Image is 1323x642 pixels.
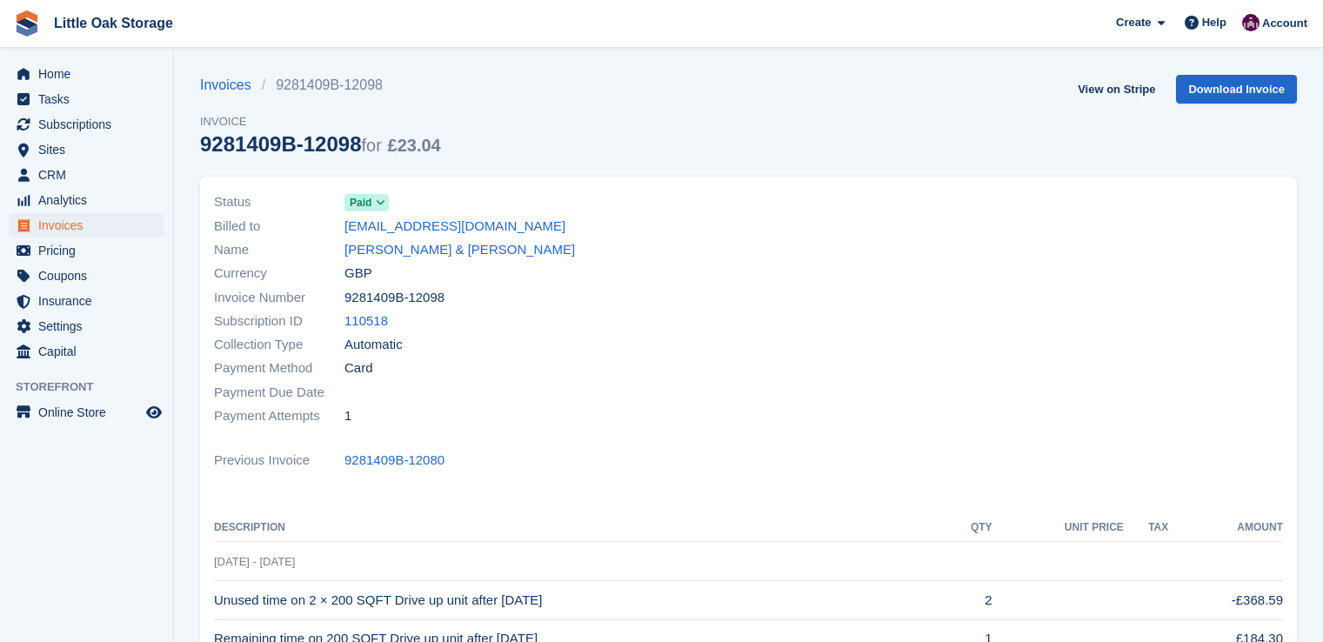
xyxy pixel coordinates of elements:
span: Tasks [38,87,143,111]
span: Pricing [38,238,143,263]
td: -£368.59 [1168,581,1283,620]
a: View on Stripe [1071,75,1162,104]
a: Invoices [200,75,262,96]
nav: breadcrumbs [200,75,441,96]
a: 9281409B-12080 [344,451,444,471]
span: Coupons [38,264,143,288]
a: 110518 [344,311,388,331]
a: menu [9,112,164,137]
span: Automatic [344,335,403,355]
span: Invoice [200,113,441,130]
span: Storefront [16,378,173,396]
a: menu [9,188,164,212]
td: Unused time on 2 × 200 SQFT Drive up unit after [DATE] [214,581,945,620]
span: Account [1262,15,1307,32]
th: QTY [945,514,992,542]
a: menu [9,289,164,313]
span: Invoice Number [214,288,344,308]
a: Download Invoice [1176,75,1297,104]
th: Amount [1168,514,1283,542]
a: Paid [344,192,389,212]
td: 2 [945,581,992,620]
a: menu [9,314,164,338]
span: Status [214,192,344,212]
span: Payment Due Date [214,383,344,403]
span: Invoices [38,213,143,237]
span: Card [344,358,373,378]
span: [DATE] - [DATE] [214,555,295,568]
a: menu [9,264,164,288]
span: Analytics [38,188,143,212]
a: menu [9,400,164,425]
span: GBP [344,264,372,284]
span: 9281409B-12098 [344,288,444,308]
span: Sites [38,137,143,162]
span: £23.04 [388,136,441,155]
span: Online Store [38,400,143,425]
a: menu [9,339,164,364]
span: 1 [344,406,351,426]
div: 9281409B-12098 [200,132,441,156]
span: Settings [38,314,143,338]
span: Payment Attempts [214,406,344,426]
a: menu [9,87,164,111]
a: menu [9,238,164,263]
th: Unit Price [992,514,1124,542]
a: Little Oak Storage [47,9,180,37]
span: Billed to [214,217,344,237]
img: stora-icon-8386f47178a22dfd0bd8f6a31ec36ba5ce8667c1dd55bd0f319d3a0aa187defe.svg [14,10,40,37]
span: Home [38,62,143,86]
th: Tax [1124,514,1168,542]
span: Create [1116,14,1151,31]
span: Previous Invoice [214,451,344,471]
a: menu [9,62,164,86]
a: menu [9,137,164,162]
span: Payment Method [214,358,344,378]
a: [PERSON_NAME] & [PERSON_NAME] [344,240,575,260]
span: Subscription ID [214,311,344,331]
span: Subscriptions [38,112,143,137]
span: Paid [350,195,371,211]
span: Name [214,240,344,260]
span: CRM [38,163,143,187]
span: Currency [214,264,344,284]
span: Insurance [38,289,143,313]
a: [EMAIL_ADDRESS][DOMAIN_NAME] [344,217,565,237]
a: Preview store [144,402,164,423]
span: for [362,136,382,155]
img: Morgen Aujla [1242,14,1260,31]
span: Help [1202,14,1226,31]
th: Description [214,514,945,542]
a: menu [9,163,164,187]
span: Capital [38,339,143,364]
a: menu [9,213,164,237]
span: Collection Type [214,335,344,355]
